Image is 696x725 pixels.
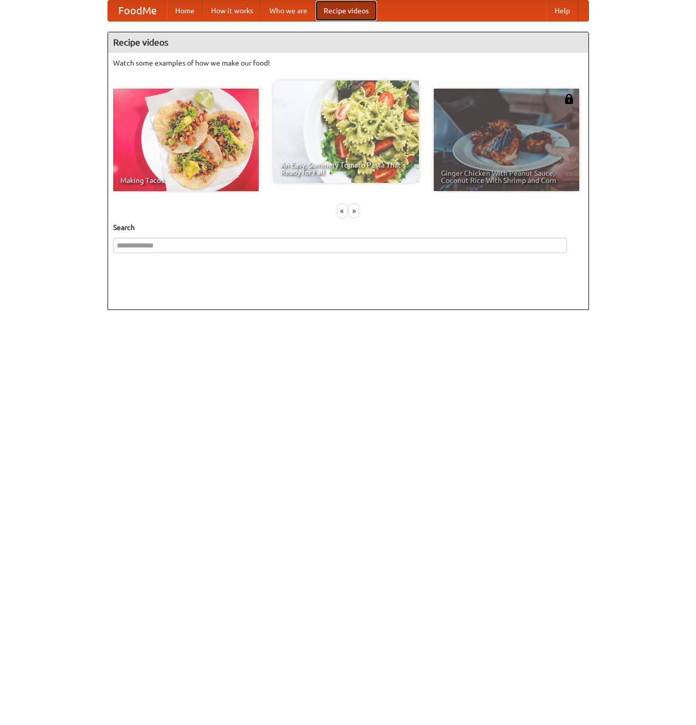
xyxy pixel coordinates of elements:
a: An Easy, Summery Tomato Pasta That's Ready for Fall [273,80,419,183]
img: 483408.png [564,94,574,104]
a: Who we are [261,1,315,21]
p: Watch some examples of how we make our food! [113,58,583,68]
a: Recipe videos [315,1,377,21]
span: Making Tacos [120,177,251,184]
a: Help [546,1,578,21]
h4: Recipe videos [108,32,588,53]
div: « [338,204,347,217]
h5: Search [113,222,583,233]
a: Making Tacos [113,89,259,191]
a: FoodMe [108,1,167,21]
a: Home [167,1,203,21]
a: How it works [203,1,261,21]
span: An Easy, Summery Tomato Pasta That's Ready for Fall [281,161,412,176]
div: » [349,204,358,217]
